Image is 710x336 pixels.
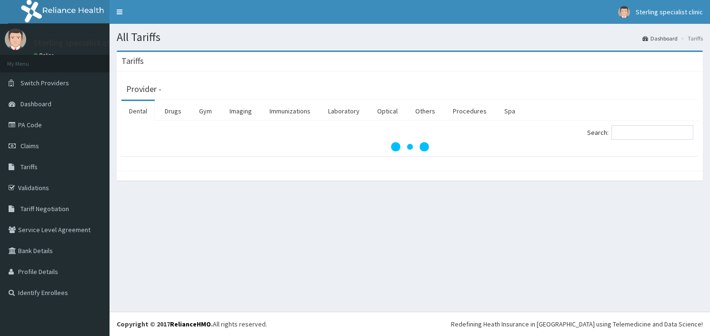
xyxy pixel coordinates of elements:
[126,85,161,93] h3: Provider -
[320,101,367,121] a: Laboratory
[110,312,710,336] footer: All rights reserved.
[117,320,213,328] strong: Copyright © 2017 .
[636,8,703,16] span: Sterling specialist clinic
[121,101,155,121] a: Dental
[20,142,39,150] span: Claims
[117,31,703,43] h1: All Tariffs
[5,29,26,50] img: User Image
[618,6,630,18] img: User Image
[391,128,429,166] svg: audio-loading
[370,101,405,121] a: Optical
[642,34,678,42] a: Dashboard
[170,320,211,328] a: RelianceHMO
[587,125,693,140] label: Search:
[33,52,56,59] a: Online
[679,34,703,42] li: Tariffs
[20,100,51,108] span: Dashboard
[20,163,38,171] span: Tariffs
[20,79,69,87] span: Switch Providers
[157,101,189,121] a: Drugs
[408,101,443,121] a: Others
[33,39,122,47] p: Sterling specialist clinic
[191,101,220,121] a: Gym
[20,204,69,213] span: Tariff Negotiation
[611,125,693,140] input: Search:
[497,101,523,121] a: Spa
[445,101,494,121] a: Procedures
[121,57,144,65] h3: Tariffs
[451,319,703,329] div: Redefining Heath Insurance in [GEOGRAPHIC_DATA] using Telemedicine and Data Science!
[262,101,318,121] a: Immunizations
[222,101,260,121] a: Imaging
